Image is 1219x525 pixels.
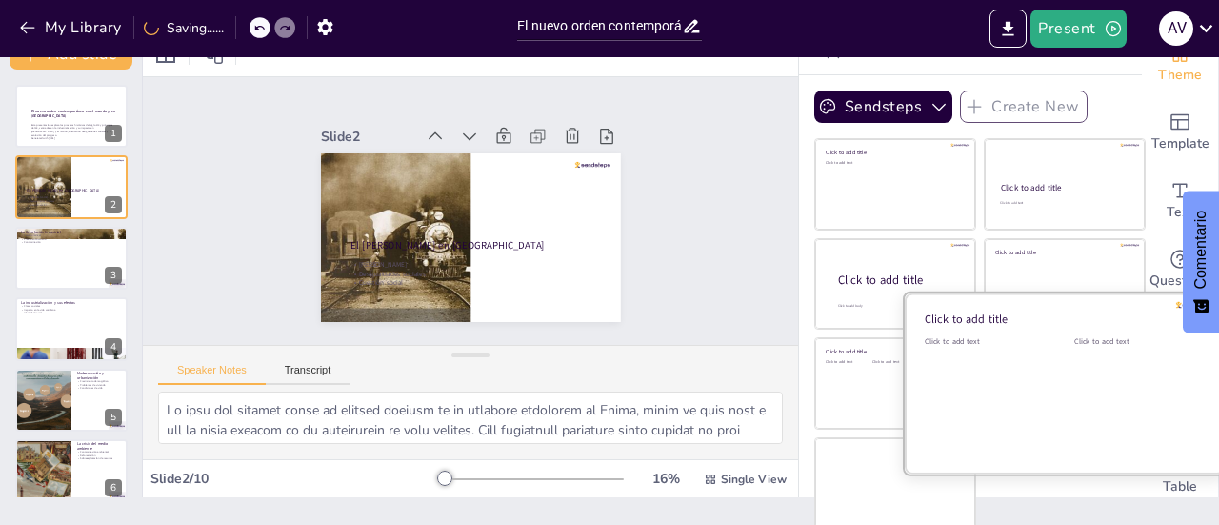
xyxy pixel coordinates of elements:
[468,80,573,301] p: [PERSON_NAME]
[21,241,122,245] p: Contaminación
[21,300,122,306] p: La industrialización y sus efectos
[21,308,122,312] p: Impacto en la vida cotidiana
[826,348,962,355] div: Click to add title
[77,450,122,454] p: Contaminación ambiental
[1158,65,1202,86] span: Theme
[14,12,130,43] button: My Library
[77,457,122,461] p: Sobreexplotación de recursos
[1167,202,1193,223] span: Text
[417,289,472,382] div: Slide 2
[15,369,128,432] div: 5
[826,161,962,166] div: Click to add text
[995,248,1131,255] div: Click to add title
[826,360,869,365] div: Click to add text
[485,73,590,294] p: Cuestión social
[21,312,122,315] p: Identidad social
[27,188,115,193] p: El [PERSON_NAME] en [GEOGRAPHIC_DATA]
[1142,98,1218,167] div: Add ready made slides
[1142,441,1218,510] div: Add a table
[1163,476,1197,497] span: Table
[105,479,122,496] div: 6
[814,91,952,123] button: Sendsteps
[15,297,128,360] div: 4
[158,364,266,385] button: Speaker Notes
[1151,133,1209,154] span: Template
[21,230,122,235] p: La Revolución Industrial
[1142,235,1218,304] div: Get real-time input from your audience
[476,77,582,298] p: Desigualdades sociales
[266,364,350,385] button: Transcript
[448,88,557,310] p: El [PERSON_NAME] en [GEOGRAPHIC_DATA]
[77,379,122,383] p: Crecimiento demográfico
[31,137,115,141] p: Generated with [URL]
[31,109,115,119] strong: El nuevo orden contemporáneo en el mundo y en [GEOGRAPHIC_DATA]
[15,155,128,218] div: 2
[158,392,783,444] textarea: Lo ipsu dol sitamet conse ad elitsed doeiusm te in utlabore etdolorem al Enima, minim ve quis nos...
[1159,10,1193,48] button: a v
[77,386,122,390] p: Condiciones de vida
[150,470,441,488] div: Slide 2 / 10
[1192,211,1209,290] font: Comentario
[872,360,915,365] div: Click to add text
[26,203,115,207] p: Cuestión social
[77,383,122,387] p: Problemas de vivienda
[1001,182,1128,193] div: Click to add title
[517,12,681,40] input: Insert title
[1000,201,1127,206] div: Click to add text
[838,273,960,289] div: Click to add title
[77,441,122,452] p: La crisis del medio ambiente
[925,312,1197,327] div: Click to add title
[26,199,115,203] p: Desigualdades sociales
[105,267,122,284] div: 3
[77,371,122,381] p: Modernización y urbanización
[31,123,115,137] p: Esta presentación explora los procesos históricos del siglo XIX y principios del XX, centrados en...
[105,125,122,142] div: 1
[838,304,958,309] div: Click to add body
[1183,192,1219,333] button: Comentarios - Mostrar encuesta
[1030,10,1126,48] button: Present
[1142,167,1218,235] div: Add text boxes
[15,227,128,290] div: 3
[1142,30,1218,98] div: Change the overall theme
[721,472,787,487] span: Single View
[826,149,962,156] div: Click to add title
[1149,271,1211,292] span: Questions
[925,336,1046,347] div: Click to add text
[1159,11,1193,46] div: a v
[26,195,115,199] p: [PERSON_NAME]
[15,85,128,148] div: 1
[77,454,122,457] p: Deforestación
[960,91,1088,123] button: Create New
[989,10,1027,48] button: Export to PowerPoint
[643,470,689,488] div: 16 %
[21,237,122,241] p: Crecimiento urbano
[105,409,122,426] div: 5
[15,439,128,502] div: 6
[105,338,122,355] div: 4
[21,305,122,309] p: Clases sociales
[1074,336,1195,347] div: Click to add text
[105,196,122,213] div: 2
[144,19,224,37] div: Saving......
[21,233,122,237] p: Cambio radical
